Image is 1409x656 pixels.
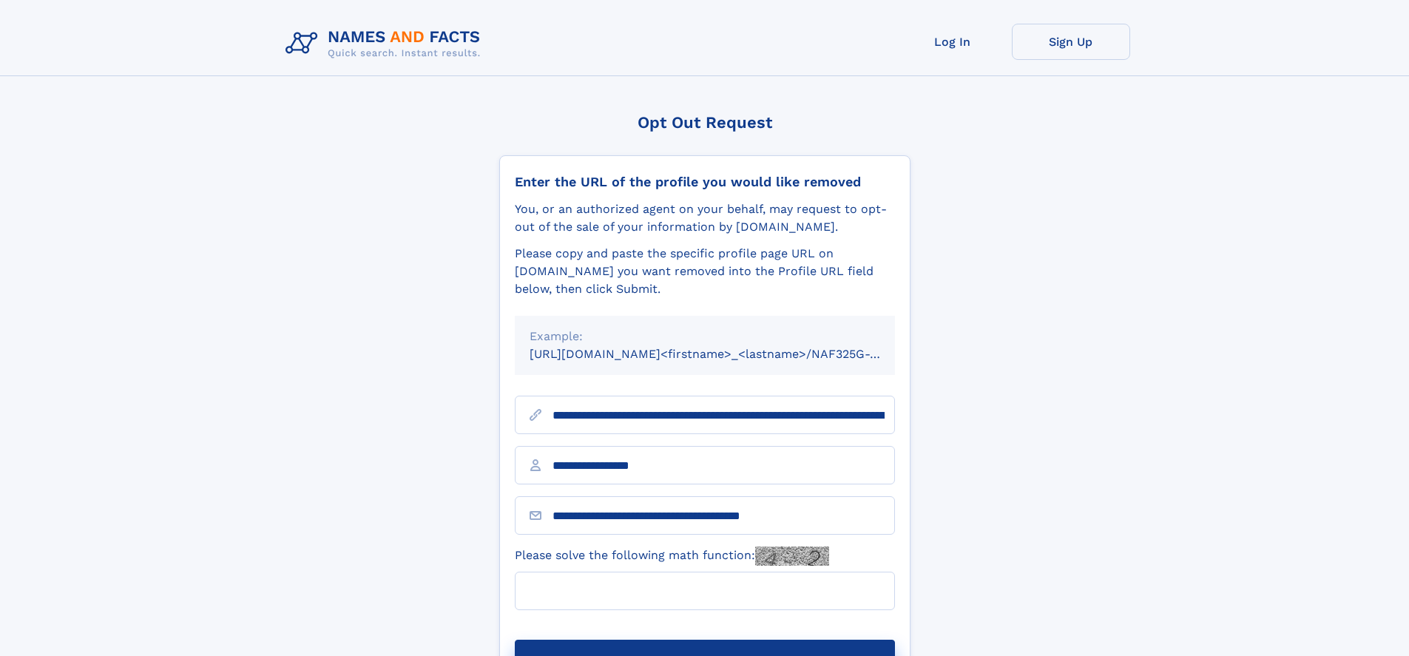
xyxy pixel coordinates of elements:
[515,547,829,566] label: Please solve the following math function:
[1012,24,1130,60] a: Sign Up
[499,113,910,132] div: Opt Out Request
[515,174,895,190] div: Enter the URL of the profile you would like removed
[515,200,895,236] div: You, or an authorized agent on your behalf, may request to opt-out of the sale of your informatio...
[530,347,923,361] small: [URL][DOMAIN_NAME]<firstname>_<lastname>/NAF325G-xxxxxxxx
[893,24,1012,60] a: Log In
[515,245,895,298] div: Please copy and paste the specific profile page URL on [DOMAIN_NAME] you want removed into the Pr...
[280,24,493,64] img: Logo Names and Facts
[530,328,880,345] div: Example:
